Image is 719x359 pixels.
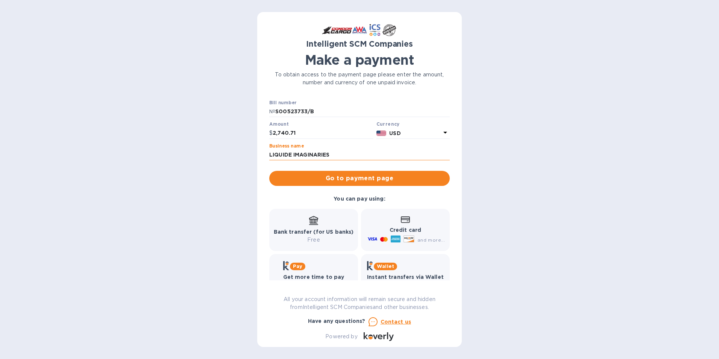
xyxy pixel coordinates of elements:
[376,121,400,127] b: Currency
[269,171,450,186] button: Go to payment page
[269,108,275,116] p: №
[269,71,450,87] p: To obtain access to the payment page please enter the amount, number and currency of one unpaid i...
[269,122,288,127] label: Amount
[274,229,354,235] b: Bank transfer (for US banks)
[417,237,445,243] span: and more...
[325,333,357,341] p: Powered by
[389,130,400,136] b: USD
[269,295,450,311] p: All your account information will remain secure and hidden from Intelligent SCM Companies and oth...
[376,131,387,136] img: USD
[283,274,344,280] b: Get more time to pay
[390,227,421,233] b: Credit card
[381,319,411,325] u: Contact us
[334,196,385,202] b: You can pay using:
[269,100,296,105] label: Bill number
[377,263,394,269] b: Wallet
[269,149,450,161] input: Enter business name
[293,263,302,269] b: Pay
[367,274,444,280] b: Instant transfers via Wallet
[269,144,304,148] label: Business name
[269,129,273,137] p: $
[273,128,373,139] input: 0.00
[275,174,444,183] span: Go to payment page
[306,39,413,49] b: Intelligent SCM Companies
[308,318,366,324] b: Have any questions?
[269,52,450,68] h1: Make a payment
[274,236,354,244] p: Free
[275,106,450,117] input: Enter bill number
